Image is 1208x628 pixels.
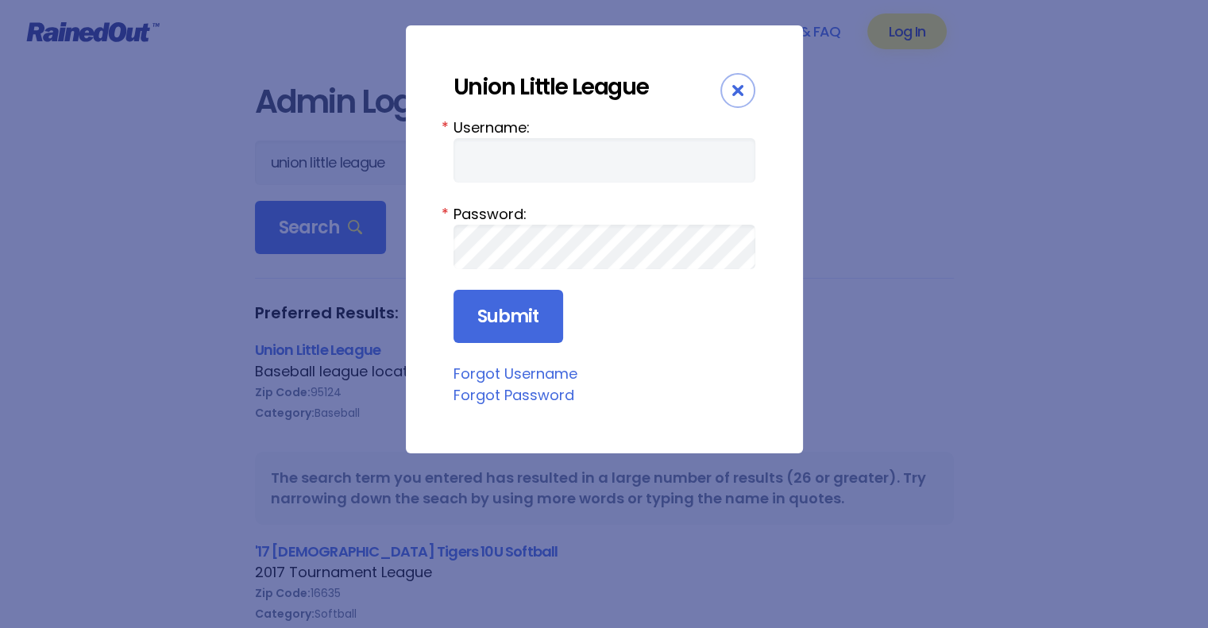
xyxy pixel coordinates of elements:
label: Password: [453,203,755,225]
input: Submit [453,290,563,344]
label: Username: [453,117,755,138]
a: Forgot Username [453,364,577,383]
div: Union Little League [453,73,720,101]
a: Forgot Password [453,385,574,405]
div: Close [720,73,755,108]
